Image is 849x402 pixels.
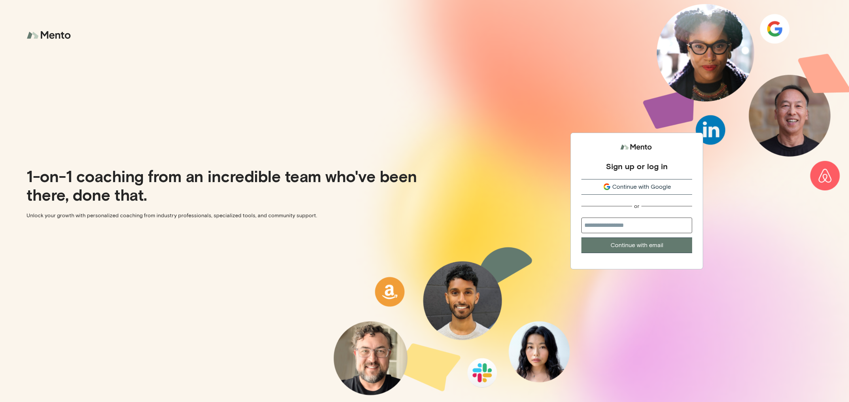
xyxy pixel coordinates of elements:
div: Sign up or log in [606,161,668,171]
button: Continue with Google [581,179,692,195]
div: or [634,203,639,210]
img: logo.svg [620,141,653,153]
p: Unlock your growth with personalized coaching from industry professionals, specialized tools, and... [27,212,419,220]
img: logo [27,27,73,44]
span: Continue with Google [612,182,671,191]
button: Continue with email [581,237,692,253]
p: 1-on-1 coaching from an incredible team who've been there, done that. [27,167,419,204]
